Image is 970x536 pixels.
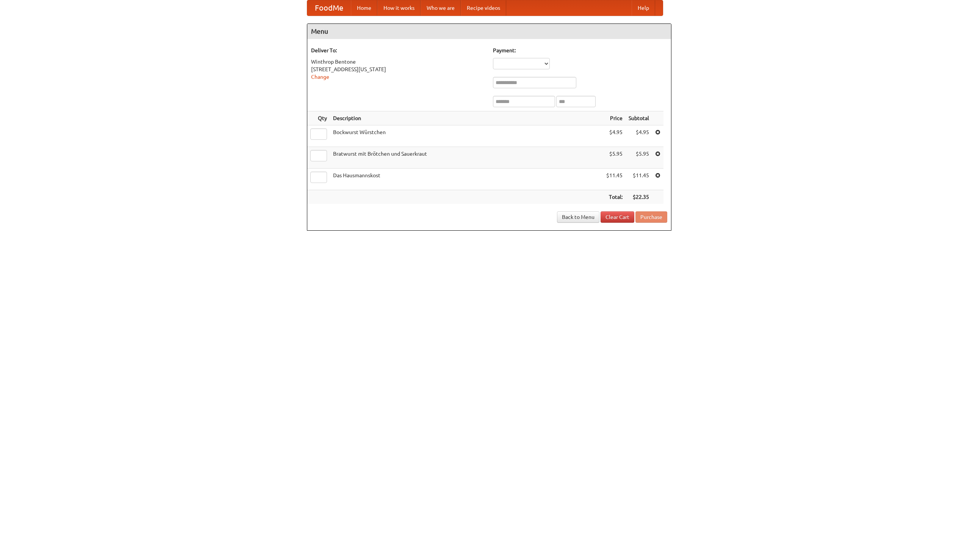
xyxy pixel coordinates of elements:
[351,0,377,16] a: Home
[626,125,652,147] td: $4.95
[330,147,603,169] td: Bratwurst mit Brötchen und Sauerkraut
[461,0,506,16] a: Recipe videos
[311,47,485,54] h5: Deliver To:
[601,211,634,223] a: Clear Cart
[330,169,603,190] td: Das Hausmannskost
[307,24,671,39] h4: Menu
[626,190,652,204] th: $22.35
[307,0,351,16] a: FoodMe
[330,111,603,125] th: Description
[603,125,626,147] td: $4.95
[603,147,626,169] td: $5.95
[311,66,485,73] div: [STREET_ADDRESS][US_STATE]
[377,0,421,16] a: How it works
[330,125,603,147] td: Bockwurst Würstchen
[421,0,461,16] a: Who we are
[311,74,329,80] a: Change
[626,147,652,169] td: $5.95
[626,111,652,125] th: Subtotal
[307,111,330,125] th: Qty
[557,211,599,223] a: Back to Menu
[626,169,652,190] td: $11.45
[603,169,626,190] td: $11.45
[603,190,626,204] th: Total:
[311,58,485,66] div: Winthrop Bentone
[603,111,626,125] th: Price
[635,211,667,223] button: Purchase
[632,0,655,16] a: Help
[493,47,667,54] h5: Payment:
